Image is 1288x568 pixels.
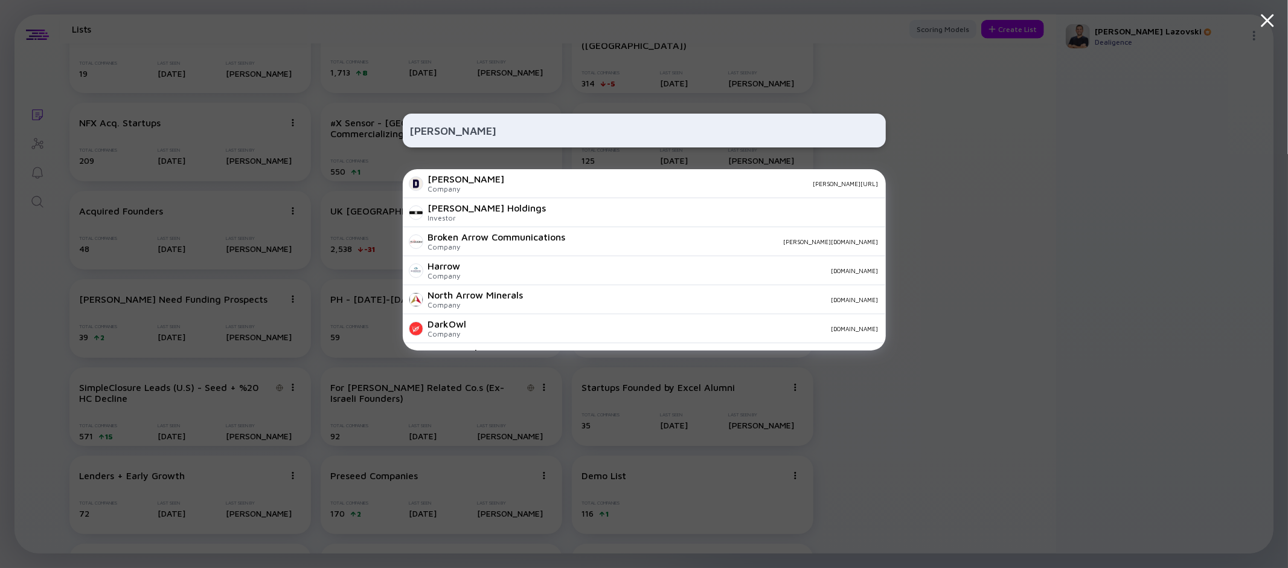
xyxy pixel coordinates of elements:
div: Company [428,184,505,193]
div: [PERSON_NAME] Holdings [428,202,546,213]
div: Investor [428,213,546,222]
div: [PERSON_NAME][URL] [514,180,879,187]
div: Company [428,300,524,309]
div: Company [428,242,566,251]
div: [PERSON_NAME] [428,173,505,184]
div: [DOMAIN_NAME] [533,296,879,303]
div: [DOMAIN_NAME] [470,267,879,274]
div: Company [428,329,467,338]
div: [DOMAIN_NAME] [476,325,879,332]
div: Broken Arrow Communications [428,231,566,242]
div: North Arrow Minerals [428,289,524,300]
div: DarkOwl [428,318,467,329]
input: Search Company or Investor... [410,120,879,141]
div: Arrow Markets [428,347,494,358]
div: [PERSON_NAME][DOMAIN_NAME] [575,238,879,245]
div: Company [428,271,461,280]
div: Harrow [428,260,461,271]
